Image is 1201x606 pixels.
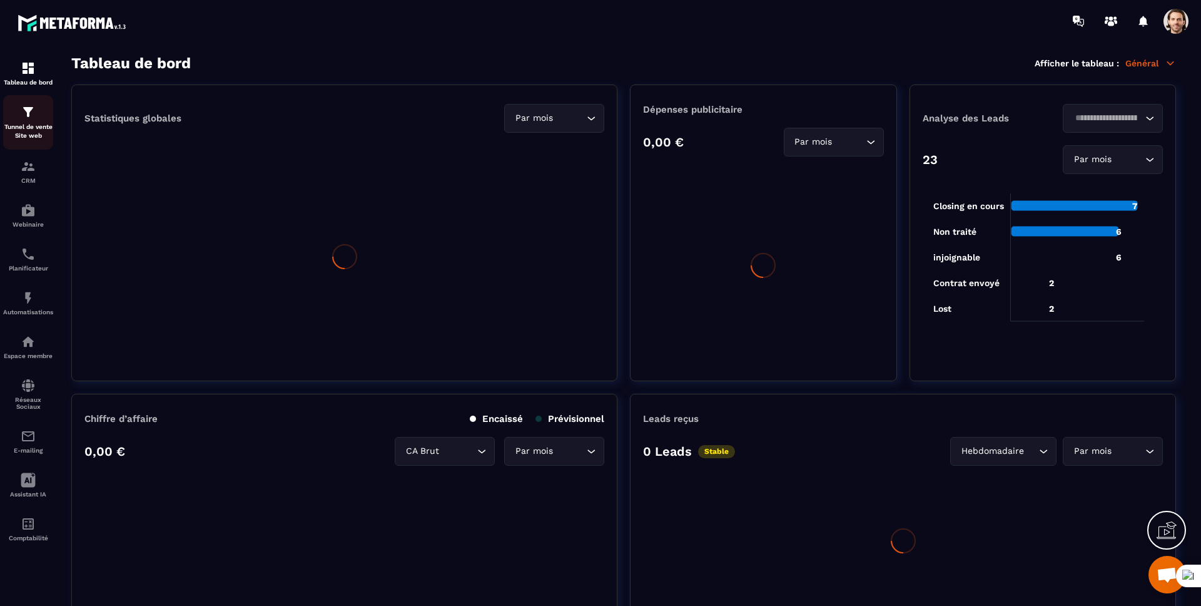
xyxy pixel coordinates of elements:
[643,413,699,424] p: Leads reçus
[643,135,684,150] p: 0,00 €
[3,309,53,316] p: Automatisations
[643,444,692,459] p: 0 Leads
[3,396,53,410] p: Réseaux Sociaux
[3,419,53,463] a: emailemailE-mailing
[3,193,53,237] a: automationsautomationsWebinaire
[403,444,442,458] span: CA Brut
[3,491,53,498] p: Assistant IA
[555,111,584,125] input: Search for option
[18,11,130,34] img: logo
[3,463,53,507] a: Assistant IA
[3,95,53,150] a: formationformationTunnel de vente Site web
[3,177,53,184] p: CRM
[933,252,980,263] tspan: injoignable
[3,535,53,542] p: Comptabilité
[84,413,158,424] p: Chiffre d’affaire
[21,61,36,76] img: formation
[3,221,53,228] p: Webinaire
[3,79,53,86] p: Tableau de bord
[1125,58,1176,69] p: Général
[84,113,181,124] p: Statistiques globales
[3,51,53,95] a: formationformationTableau de bord
[933,201,1003,212] tspan: Closing en cours
[933,304,951,314] tspan: Lost
[442,444,474,458] input: Search for option
[784,128,884,157] div: Search for option
[512,111,555,125] span: Par mois
[21,247,36,262] img: scheduler
[1063,104,1163,133] div: Search for option
[21,378,36,393] img: social-network
[21,334,36,349] img: automations
[21,290,36,306] img: automations
[3,507,53,551] a: accountantaccountantComptabilité
[3,150,53,193] a: formationformationCRM
[504,437,604,466] div: Search for option
[21,159,36,174] img: formation
[1071,111,1142,125] input: Search for option
[1035,58,1119,68] p: Afficher le tableau :
[21,203,36,218] img: automations
[958,444,1026,458] span: Hebdomadaire
[71,54,191,72] h3: Tableau de bord
[950,437,1057,466] div: Search for option
[923,113,1043,124] p: Analyse des Leads
[3,237,53,281] a: schedulerschedulerPlanificateur
[933,278,999,289] tspan: Contrat envoyé
[923,152,938,167] p: 23
[1148,556,1186,593] div: Mở cuộc trò chuyện
[3,325,53,369] a: automationsautomationsEspace membre
[84,444,125,459] p: 0,00 €
[643,104,883,115] p: Dépenses publicitaire
[21,516,36,532] img: accountant
[504,104,604,133] div: Search for option
[470,413,523,424] p: Encaissé
[535,413,604,424] p: Prévisionnel
[3,447,53,454] p: E-mailing
[21,105,36,120] img: formation
[835,135,863,149] input: Search for option
[3,123,53,140] p: Tunnel de vente Site web
[3,281,53,325] a: automationsautomationsAutomatisations
[555,444,584,458] input: Search for option
[3,369,53,419] a: social-networksocial-networkRéseaux Sociaux
[698,445,735,458] p: Stable
[21,429,36,444] img: email
[1114,153,1142,167] input: Search for option
[1071,153,1114,167] span: Par mois
[1063,145,1163,174] div: Search for option
[1063,437,1163,466] div: Search for option
[792,135,835,149] span: Par mois
[395,437,495,466] div: Search for option
[512,444,555,458] span: Par mois
[933,227,976,237] tspan: Non traité
[1071,444,1114,458] span: Par mois
[1114,444,1142,458] input: Search for option
[3,265,53,272] p: Planificateur
[3,352,53,359] p: Espace membre
[1026,444,1036,458] input: Search for option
